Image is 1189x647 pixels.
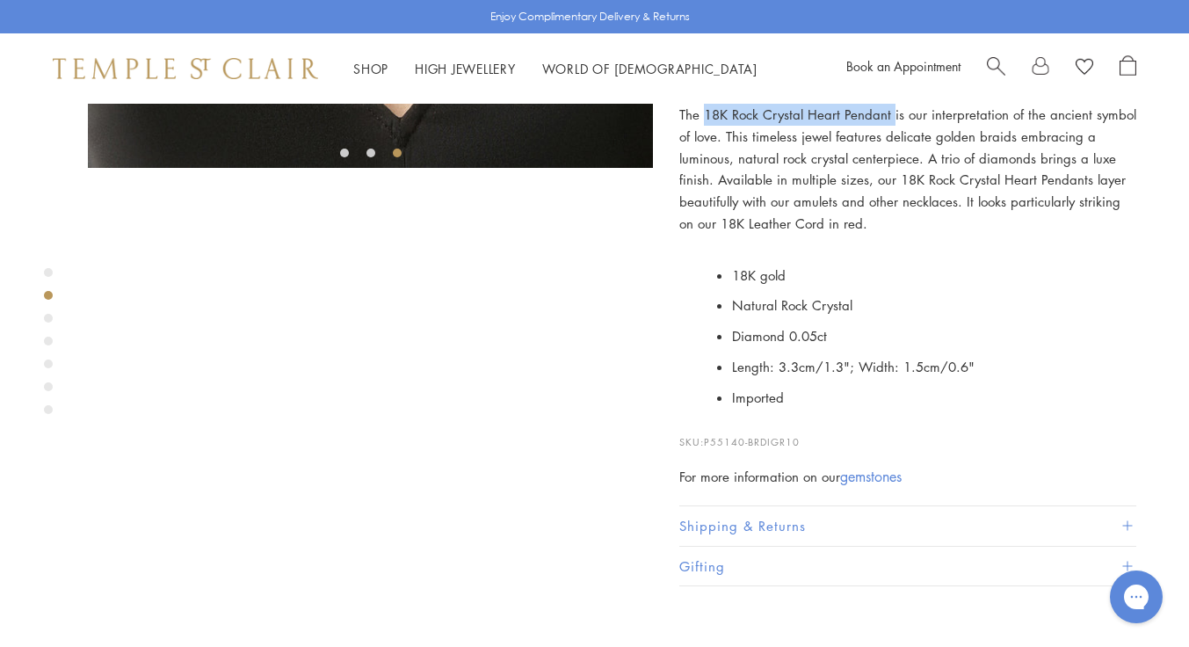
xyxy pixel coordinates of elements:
[679,466,1136,488] div: For more information on our
[679,104,1136,235] p: The 18K Rock Crystal Heart Pendant is our interpretation of the ancient symbol of love. This time...
[732,358,975,375] span: Length: 3.3cm/1.3"; Width: 1.5cm/0.6"
[1120,55,1136,82] a: Open Shopping Bag
[679,417,1136,450] p: SKU:
[679,547,1136,586] button: Gifting
[490,8,690,25] p: Enjoy Complimentary Delivery & Returns
[542,60,758,77] a: World of [DEMOGRAPHIC_DATA]World of [DEMOGRAPHIC_DATA]
[732,327,827,345] span: Diamond 0.05ct
[353,60,388,77] a: ShopShop
[1101,564,1171,629] iframe: Gorgias live chat messenger
[353,58,758,80] nav: Main navigation
[679,506,1136,546] button: Shipping & Returns
[53,58,318,79] img: Temple St. Clair
[415,60,516,77] a: High JewelleryHigh Jewellery
[732,266,786,284] span: 18K gold
[732,296,852,314] span: Natural Rock Crystal
[1076,55,1093,82] a: View Wishlist
[704,435,800,448] span: P55140-BRDIGR10
[732,389,784,406] span: Imported
[846,57,961,75] a: Book an Appointment
[44,264,53,428] div: Product gallery navigation
[987,55,1005,82] a: Search
[840,467,902,486] a: gemstones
